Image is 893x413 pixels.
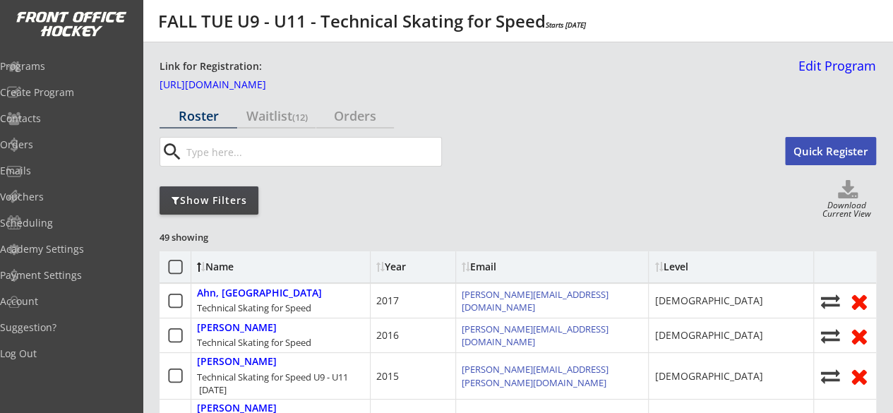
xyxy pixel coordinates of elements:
[16,11,127,37] img: FOH%20White%20Logo%20Transparent.png
[820,180,876,201] button: Click to download full roster. Your browser settings may try to block it, check your security set...
[848,290,870,312] button: Remove from roster (no refund)
[848,365,870,387] button: Remove from roster (no refund)
[654,369,762,383] div: [DEMOGRAPHIC_DATA]
[848,325,870,347] button: Remove from roster (no refund)
[160,140,184,163] button: search
[197,336,311,349] div: Technical Skating for Speed
[462,288,609,313] a: [PERSON_NAME][EMAIL_ADDRESS][DOMAIN_NAME]
[238,109,316,122] div: Waitlist
[462,363,609,388] a: [PERSON_NAME][EMAIL_ADDRESS][PERSON_NAME][DOMAIN_NAME]
[160,59,264,74] div: Link for Registration:
[817,201,876,220] div: Download Current View
[197,287,322,299] div: Ahn, [GEOGRAPHIC_DATA]
[654,328,762,342] div: [DEMOGRAPHIC_DATA]
[820,366,841,385] button: Move player
[654,262,781,272] div: Level
[785,137,876,165] button: Quick Register
[316,109,394,122] div: Orders
[184,138,441,166] input: Type here...
[197,371,364,396] div: Technical Skating for Speed U9 - U11 [DATE]
[160,80,301,95] a: [URL][DOMAIN_NAME]
[160,109,237,122] div: Roster
[376,328,399,342] div: 2016
[462,262,589,272] div: Email
[546,20,586,30] em: Starts [DATE]
[376,262,450,272] div: Year
[197,301,311,314] div: Technical Skating for Speed
[820,326,841,345] button: Move player
[462,323,609,348] a: [PERSON_NAME][EMAIL_ADDRESS][DOMAIN_NAME]
[197,356,277,368] div: [PERSON_NAME]
[160,193,258,208] div: Show Filters
[197,322,277,334] div: [PERSON_NAME]
[376,294,399,308] div: 2017
[793,59,876,84] a: Edit Program
[158,13,586,30] div: FALL TUE U9 - U11 - Technical Skating for Speed
[292,111,308,124] font: (12)
[160,231,261,244] div: 49 showing
[197,262,312,272] div: Name
[376,369,399,383] div: 2015
[820,292,841,311] button: Move player
[654,294,762,308] div: [DEMOGRAPHIC_DATA]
